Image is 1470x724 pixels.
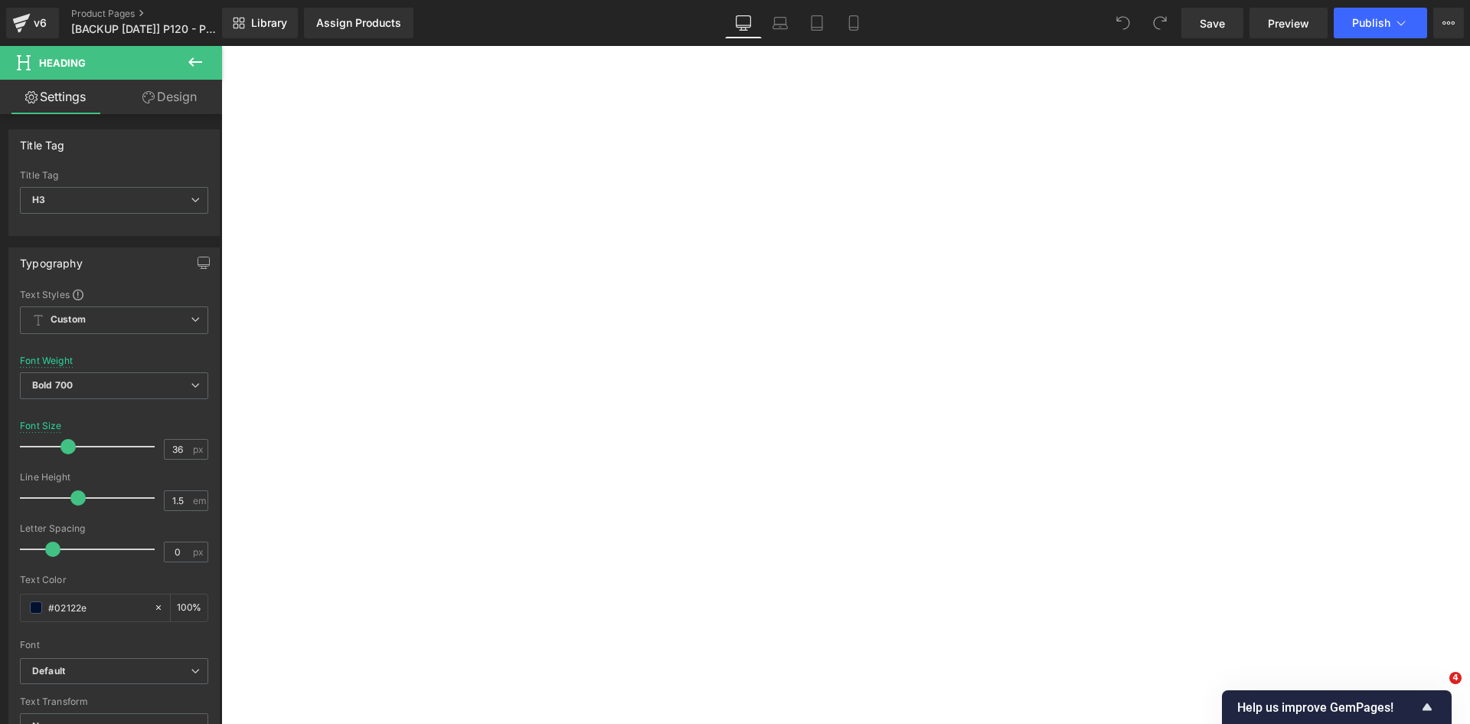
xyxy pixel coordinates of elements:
a: Tablet [799,8,835,38]
span: Heading [39,57,86,69]
button: Redo [1145,8,1175,38]
span: [BACKUP [DATE]] P120 - P2 - LP1 - V17 - [DATE] [71,23,218,35]
a: Design [114,80,225,114]
b: H3 [32,194,45,205]
b: Bold 700 [32,379,73,391]
span: em [193,496,206,506]
div: v6 [31,13,50,33]
a: New Library [222,8,298,38]
button: Undo [1108,8,1138,38]
a: Product Pages [71,8,247,20]
span: Save [1200,15,1225,31]
span: Library [251,16,287,30]
iframe: Intercom live chat [1418,672,1455,709]
span: px [193,547,206,557]
span: Preview [1268,15,1309,31]
div: Typography [20,248,83,270]
span: Help us improve GemPages! [1237,700,1418,715]
a: Laptop [762,8,799,38]
div: Assign Products [316,17,401,29]
div: Font Weight [20,355,73,366]
b: Custom [51,313,86,326]
div: Title Tag [20,170,208,181]
div: Font Size [20,421,62,431]
div: Title Tag [20,130,65,152]
a: Mobile [835,8,872,38]
div: Text Color [20,575,208,585]
button: Show survey - Help us improve GemPages! [1237,698,1436,716]
a: Desktop [725,8,762,38]
span: px [193,444,206,454]
div: Text Transform [20,696,208,707]
a: Preview [1249,8,1328,38]
div: Font [20,640,208,650]
span: 4 [1449,672,1462,684]
div: Letter Spacing [20,523,208,534]
button: Publish [1334,8,1427,38]
span: Publish [1352,17,1390,29]
input: Color [48,599,146,616]
a: v6 [6,8,59,38]
div: % [171,595,207,621]
div: Line Height [20,472,208,483]
div: Text Styles [20,288,208,300]
i: Default [32,665,65,678]
button: More [1433,8,1464,38]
